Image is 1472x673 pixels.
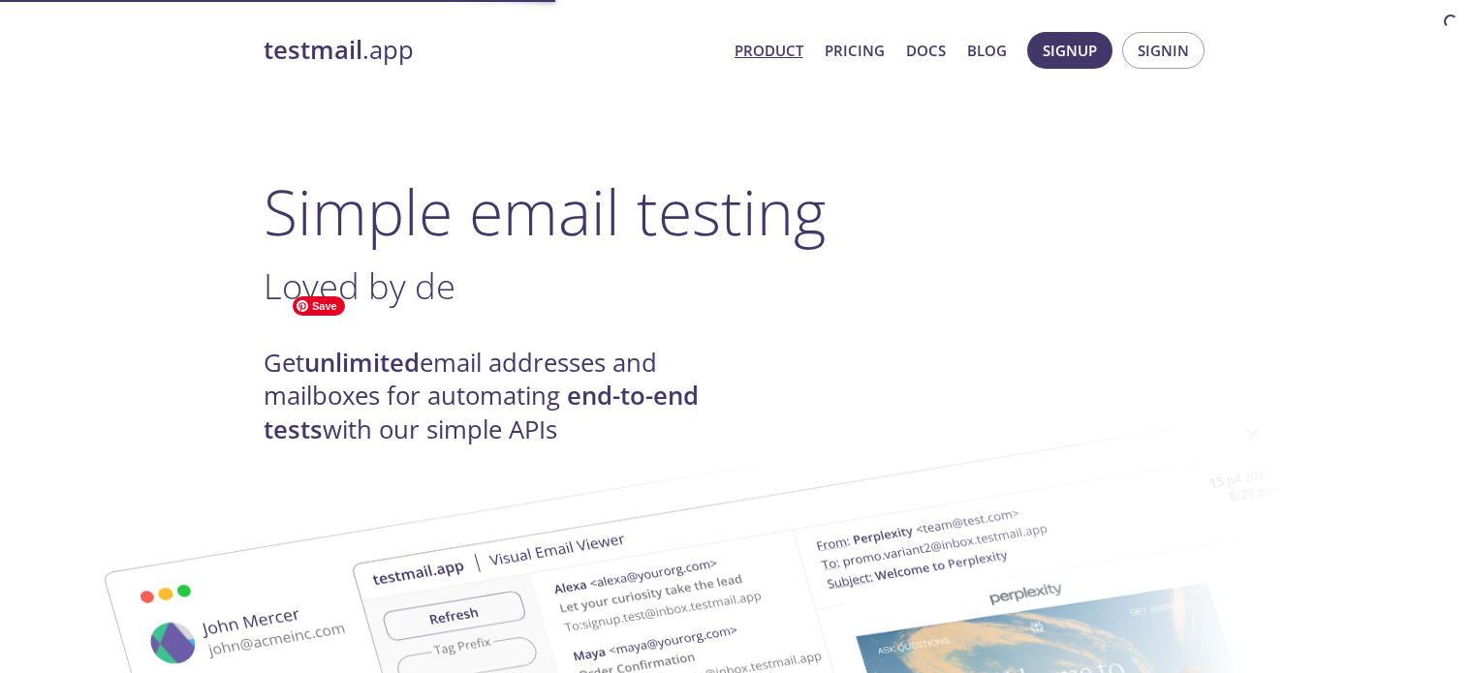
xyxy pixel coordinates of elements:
[293,296,345,316] span: Save
[735,38,803,63] a: Product
[1027,32,1112,69] button: Signup
[264,261,455,310] span: Loved by de
[264,174,1209,249] h1: Simple email testing
[264,34,719,67] a: testmail.app
[264,379,699,445] strong: end-to-end tests
[967,38,1007,63] a: Blog
[1138,38,1189,63] span: Signin
[1043,38,1097,63] span: Signup
[264,33,362,67] strong: testmail
[264,347,736,446] h4: Get email addresses and mailboxes for automating with our simple APIs
[825,38,885,63] a: Pricing
[906,38,946,63] a: Docs
[304,346,420,380] strong: unlimited
[1122,32,1205,69] button: Signin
